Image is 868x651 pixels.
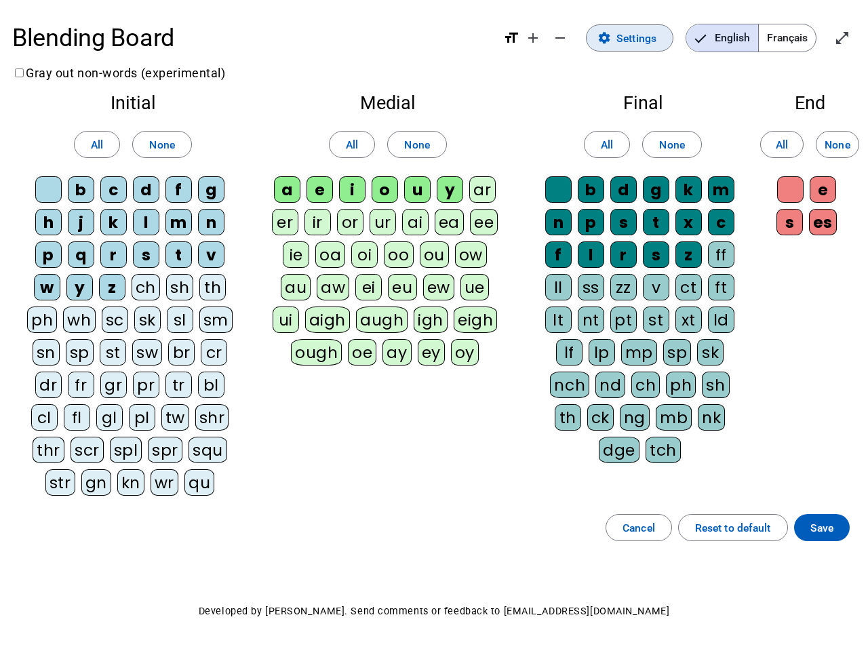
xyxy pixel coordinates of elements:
div: q [68,241,94,268]
span: All [346,136,358,154]
div: ur [370,209,396,235]
div: r [610,241,637,268]
div: mb [656,404,692,431]
div: j [68,209,94,235]
div: x [675,209,702,235]
div: v [643,274,669,300]
div: nk [698,404,725,431]
div: pl [129,404,155,431]
div: fl [64,404,90,431]
div: er [272,209,298,235]
div: ui [273,307,299,333]
div: ea [435,209,464,235]
button: None [816,131,859,158]
div: st [100,339,126,366]
div: sp [66,339,94,366]
div: h [35,209,62,235]
div: cl [31,404,58,431]
div: ou [420,241,449,268]
div: or [337,209,363,235]
div: thr [33,437,64,463]
div: ey [418,339,445,366]
div: sh [702,372,729,398]
div: w [34,274,60,300]
div: ee [470,209,498,235]
div: k [675,176,702,203]
span: Save [810,519,833,537]
div: l [578,241,604,268]
mat-icon: add [525,30,541,46]
div: sw [132,339,162,366]
div: oi [351,241,378,268]
button: Reset to default [678,514,788,541]
span: English [686,24,758,52]
div: spr [148,437,182,463]
div: p [578,209,604,235]
div: z [675,241,702,268]
div: fr [68,372,94,398]
div: c [708,209,734,235]
div: xt [675,307,702,333]
div: ch [132,274,160,300]
mat-icon: format_size [503,30,519,46]
div: gl [96,404,123,431]
div: s [133,241,159,268]
div: ck [587,404,614,431]
mat-icon: remove [552,30,568,46]
div: sm [199,307,233,333]
div: nch [550,372,589,398]
div: sh [166,274,193,300]
div: ph [27,307,57,333]
div: i [339,176,366,203]
span: All [776,136,788,154]
div: tch [646,437,681,463]
div: oo [384,241,413,268]
button: All [760,131,804,158]
div: m [165,209,192,235]
div: cr [201,339,227,366]
div: ow [455,241,487,268]
div: ar [469,176,496,203]
div: wr [151,469,178,496]
div: ai [402,209,429,235]
div: ll [545,274,572,300]
div: ough [291,339,342,366]
span: All [601,136,613,154]
button: Settings [586,24,673,52]
div: ld [708,307,734,333]
div: c [100,176,127,203]
div: ss [578,274,604,300]
div: zz [610,274,637,300]
div: pr [133,372,159,398]
div: n [545,209,572,235]
button: Increase font size [519,24,547,52]
div: s [643,241,669,268]
button: Cancel [606,514,672,541]
div: sk [697,339,724,366]
div: d [610,176,637,203]
input: Gray out non-words (experimental) [15,68,24,77]
div: str [45,469,75,496]
button: None [387,131,446,158]
div: nt [578,307,604,333]
span: All [91,136,103,154]
div: z [99,274,125,300]
div: oa [315,241,345,268]
div: e [307,176,333,203]
div: sn [33,339,60,366]
div: aw [317,274,349,300]
div: tw [161,404,189,431]
div: sk [134,307,161,333]
div: ir [304,209,331,235]
div: ct [675,274,702,300]
div: qu [184,469,214,496]
span: None [659,136,684,154]
div: dr [35,372,62,398]
div: ei [355,274,382,300]
h2: End [776,94,844,113]
button: Enter full screen [829,24,856,52]
div: wh [63,307,95,333]
h2: Medial [266,94,510,113]
div: squ [189,437,227,463]
div: l [133,209,159,235]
